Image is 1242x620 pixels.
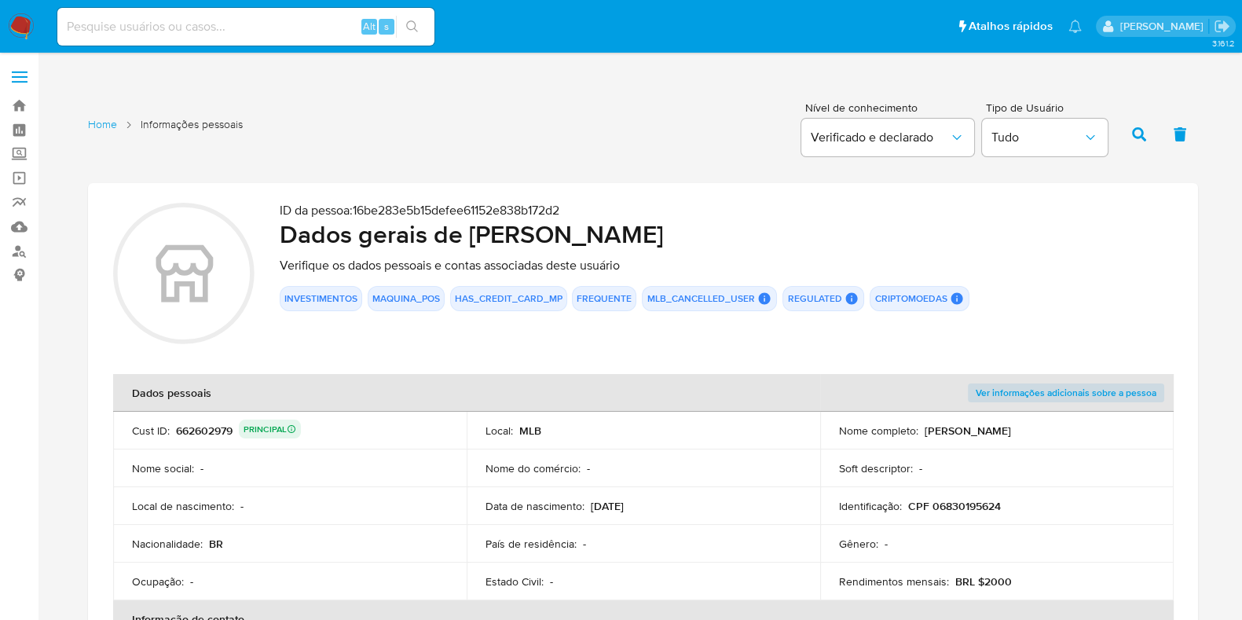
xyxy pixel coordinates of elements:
a: Sair [1214,18,1230,35]
span: Nível de conhecimento [805,102,973,113]
p: jhonata.costa@mercadolivre.com [1119,19,1208,34]
span: Tipo de Usuário [986,102,1112,113]
button: search-icon [396,16,428,38]
nav: List of pages [88,111,243,155]
span: s [384,19,389,34]
span: Alt [363,19,376,34]
span: Tudo [991,130,1083,145]
span: Informações pessoais [141,117,243,132]
a: Home [88,117,117,132]
span: Verificado e declarado [811,130,949,145]
a: Notificações [1068,20,1082,33]
span: Atalhos rápidos [969,18,1053,35]
button: Verificado e declarado [801,119,974,156]
input: Pesquise usuários ou casos... [57,17,434,37]
button: Tudo [982,119,1108,156]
